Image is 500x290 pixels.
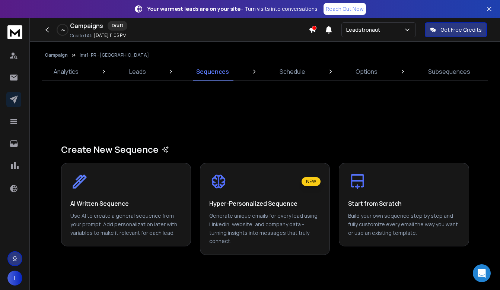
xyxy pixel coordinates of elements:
[473,264,491,282] div: Open Intercom Messenger
[49,63,83,81] a: Analytics
[326,5,364,13] p: Reach Out Now
[428,67,470,76] p: Subsequences
[129,67,146,76] p: Leads
[196,67,229,76] p: Sequences
[7,25,22,39] img: logo
[54,67,79,76] p: Analytics
[209,200,297,207] h3: Hyper-Personalized Sequence
[356,67,378,76] p: Options
[339,163,469,246] button: Start from ScratchBuild your own sequence step by step and fully customize every email the way yo...
[192,63,233,81] a: Sequences
[348,212,459,237] p: Build your own sequence step by step and fully customize every email the way you want or use an e...
[200,163,330,255] button: NEWHyper-Personalized SequenceGenerate unique emails for every lead using LinkedIn, website, and ...
[147,5,241,12] strong: Your warmest leads are on your site
[346,26,383,34] p: Leadstronaut
[302,177,321,186] div: NEW
[348,200,402,207] h3: Start from Scratch
[80,52,149,58] p: Imr1- PR - [GEOGRAPHIC_DATA]
[61,28,65,32] p: 0 %
[45,52,68,58] button: Campaign
[61,144,469,155] h1: Create New Sequence
[7,271,22,286] button: I
[70,21,103,30] h1: Campaigns
[70,33,92,39] p: Created At:
[275,63,310,81] a: Schedule
[147,5,318,13] p: – Turn visits into conversations
[70,212,182,237] p: Use AI to create a general sequence from your prompt. Add personalization later with variables to...
[425,22,487,37] button: Get Free Credits
[108,21,127,31] div: Draft
[61,163,191,246] button: AI Written SequenceUse AI to create a general sequence from your prompt. Add personalization late...
[324,3,366,15] a: Reach Out Now
[440,26,482,34] p: Get Free Credits
[280,67,305,76] p: Schedule
[424,63,475,81] a: Subsequences
[351,63,382,81] a: Options
[94,32,127,38] p: [DATE] 11:05 PM
[209,212,321,246] p: Generate unique emails for every lead using LinkedIn, website, and company data - turning insight...
[70,200,129,207] h3: AI Written Sequence
[125,63,150,81] a: Leads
